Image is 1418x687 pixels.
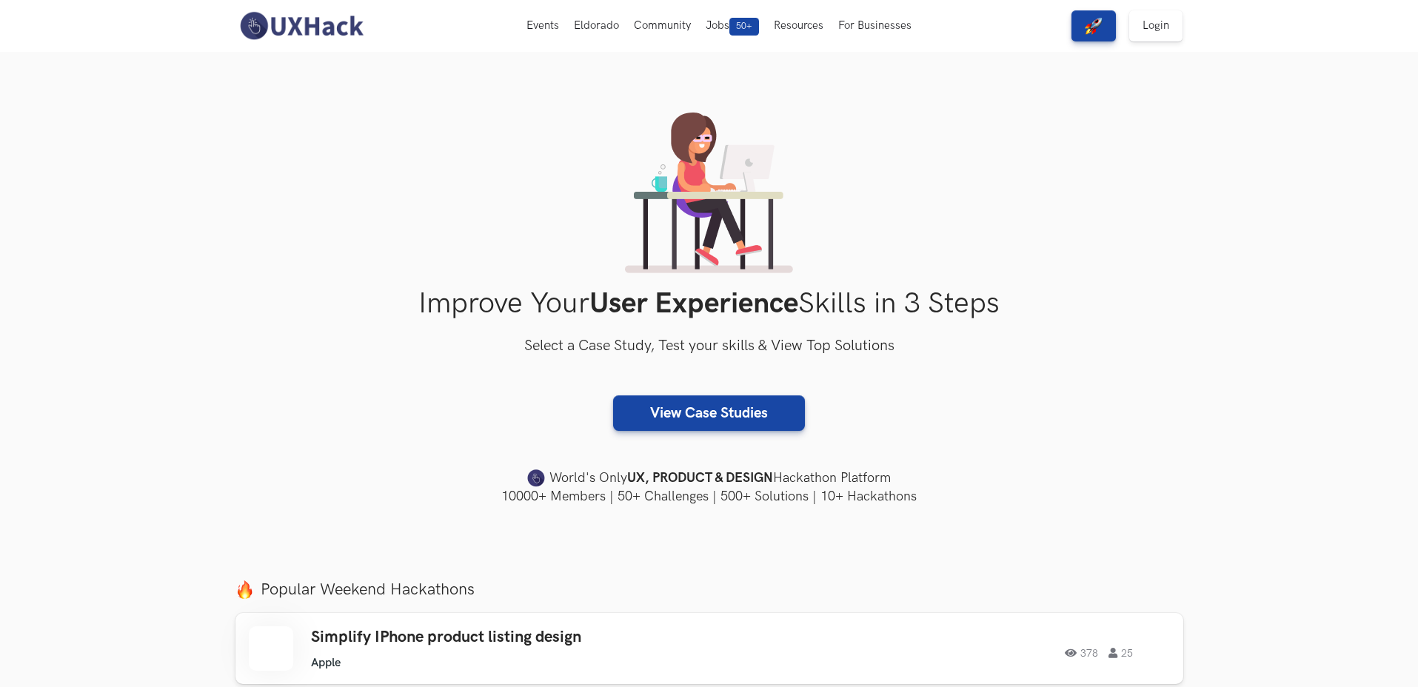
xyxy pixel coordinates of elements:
h4: 10000+ Members | 50+ Challenges | 500+ Solutions | 10+ Hackathons [235,487,1183,506]
img: uxhack-favicon-image.png [527,469,545,488]
label: Popular Weekend Hackathons [235,580,1183,600]
span: 378 [1065,648,1098,658]
img: rocket [1085,17,1103,35]
a: Simplify IPhone product listing design Apple 378 25 [235,613,1183,684]
span: 25 [1108,648,1133,658]
li: Apple [311,656,341,670]
h3: Simplify IPhone product listing design [311,628,732,647]
strong: User Experience [589,286,798,321]
img: lady working on laptop [625,113,793,273]
a: View Case Studies [613,395,805,431]
h3: Select a Case Study, Test your skills & View Top Solutions [235,335,1183,358]
strong: UX, PRODUCT & DESIGN [627,468,773,489]
span: 50+ [729,18,759,36]
h4: World's Only Hackathon Platform [235,468,1183,489]
img: UXHack-logo.png [235,10,367,41]
h1: Improve Your Skills in 3 Steps [235,286,1183,321]
img: fire.png [235,580,254,599]
a: Login [1129,10,1183,41]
